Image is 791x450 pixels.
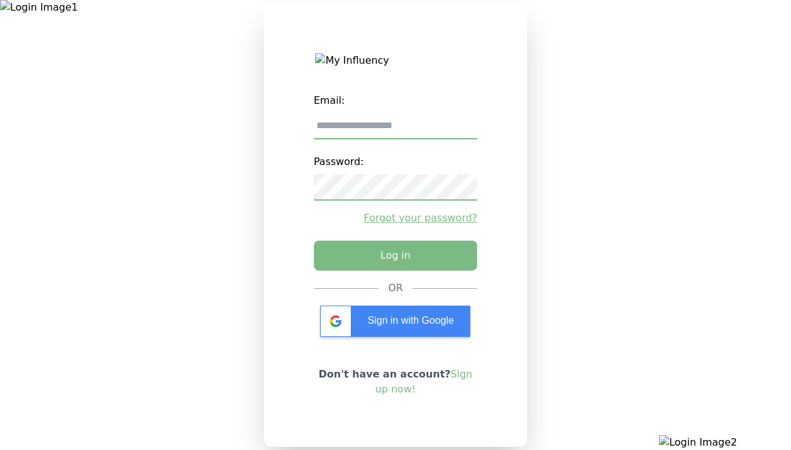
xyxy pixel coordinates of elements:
[314,211,478,226] a: Forgot your password?
[659,435,791,450] img: Login Image2
[388,281,403,296] div: OR
[314,241,478,271] button: Log in
[314,88,478,113] label: Email:
[314,367,478,397] p: Don't have an account?
[368,315,454,326] span: Sign in with Google
[314,149,478,174] label: Password:
[320,306,470,337] div: Sign in with Google
[315,53,475,68] img: My Influency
